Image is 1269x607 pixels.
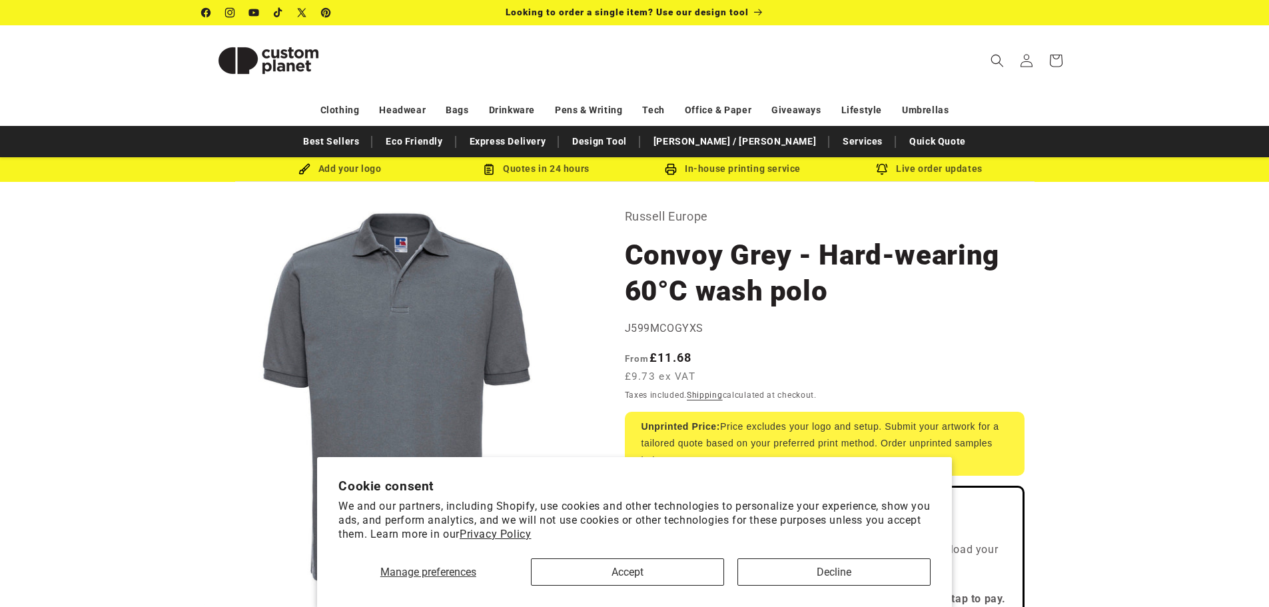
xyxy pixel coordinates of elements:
[685,99,751,122] a: Office & Paper
[737,558,931,586] button: Decline
[320,99,360,122] a: Clothing
[506,7,749,17] span: Looking to order a single item? Use our design tool
[665,163,677,175] img: In-house printing
[460,528,531,540] a: Privacy Policy
[197,25,340,95] a: Custom Planet
[379,99,426,122] a: Headwear
[555,99,622,122] a: Pens & Writing
[642,99,664,122] a: Tech
[625,369,696,384] span: £9.73 ex VAT
[831,161,1028,177] div: Live order updates
[625,350,692,364] strong: £11.68
[771,99,821,122] a: Giveaways
[625,322,704,334] span: J599MCOGYXS
[483,163,495,175] img: Order Updates Icon
[625,412,1025,476] div: Price excludes your logo and setup. Submit your artwork for a tailored quote based on your prefer...
[841,99,882,122] a: Lifestyle
[641,421,721,432] strong: Unprinted Price:
[625,353,649,364] span: From
[625,388,1025,402] div: Taxes included. calculated at checkout.
[338,558,518,586] button: Manage preferences
[902,99,949,122] a: Umbrellas
[338,478,931,494] h2: Cookie consent
[489,99,535,122] a: Drinkware
[625,206,1025,227] p: Russell Europe
[296,130,366,153] a: Best Sellers
[379,130,449,153] a: Eco Friendly
[687,390,723,400] a: Shipping
[438,161,635,177] div: Quotes in 24 hours
[338,500,931,541] p: We and our partners, including Shopify, use cookies and other technologies to personalize your ex...
[446,99,468,122] a: Bags
[635,161,831,177] div: In-house printing service
[903,130,973,153] a: Quick Quote
[463,130,553,153] a: Express Delivery
[566,130,634,153] a: Design Tool
[202,31,335,91] img: Custom Planet
[836,130,889,153] a: Services
[380,566,476,578] span: Manage preferences
[531,558,724,586] button: Accept
[983,46,1012,75] summary: Search
[625,237,1025,309] h1: Convoy Grey - Hard-wearing 60°C wash polo
[242,161,438,177] div: Add your logo
[647,130,823,153] a: [PERSON_NAME] / [PERSON_NAME]
[298,163,310,175] img: Brush Icon
[876,163,888,175] img: Order updates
